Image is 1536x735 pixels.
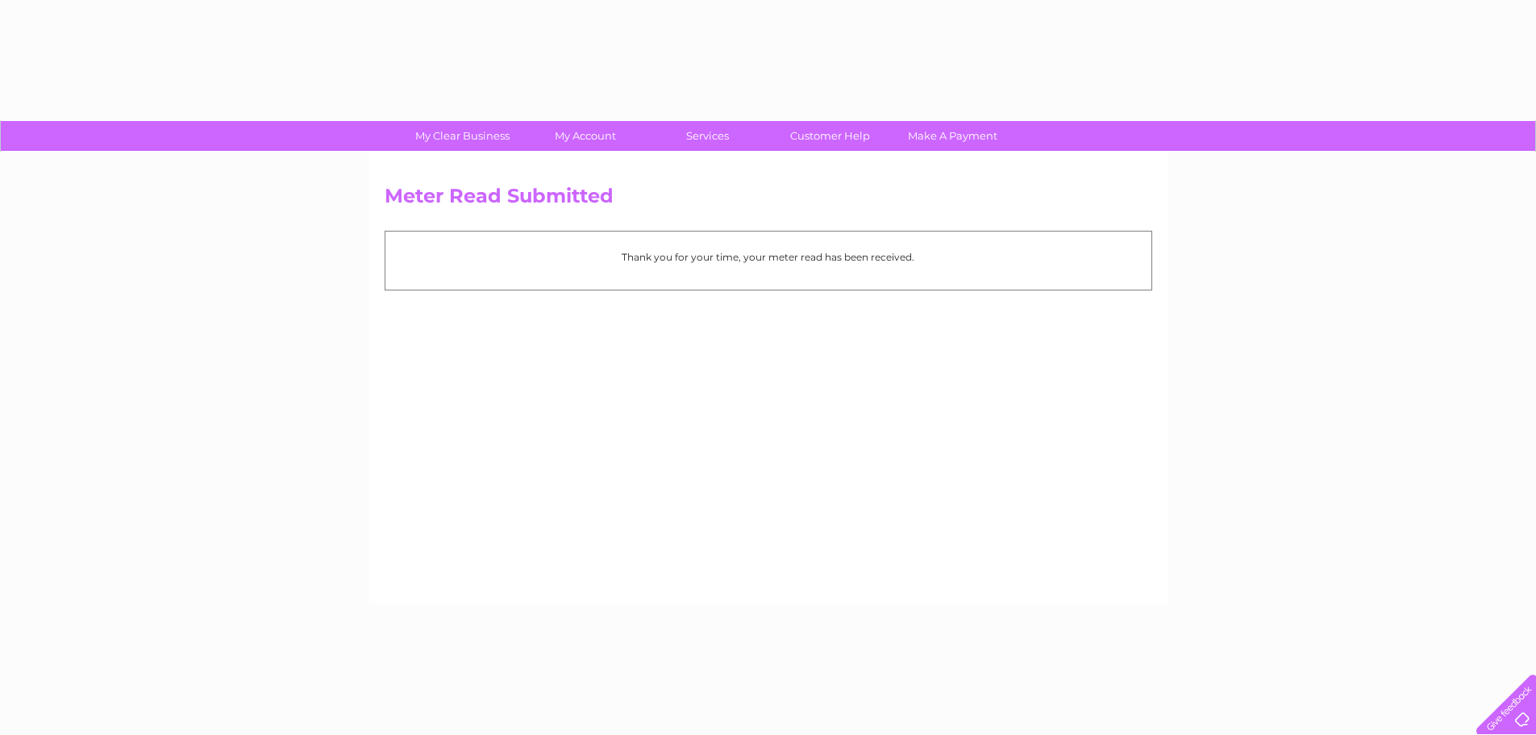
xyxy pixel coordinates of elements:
[886,121,1019,151] a: Make A Payment
[641,121,774,151] a: Services
[393,249,1143,265] p: Thank you for your time, your meter read has been received.
[764,121,897,151] a: Customer Help
[396,121,529,151] a: My Clear Business
[518,121,651,151] a: My Account
[385,185,1152,215] h2: Meter Read Submitted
